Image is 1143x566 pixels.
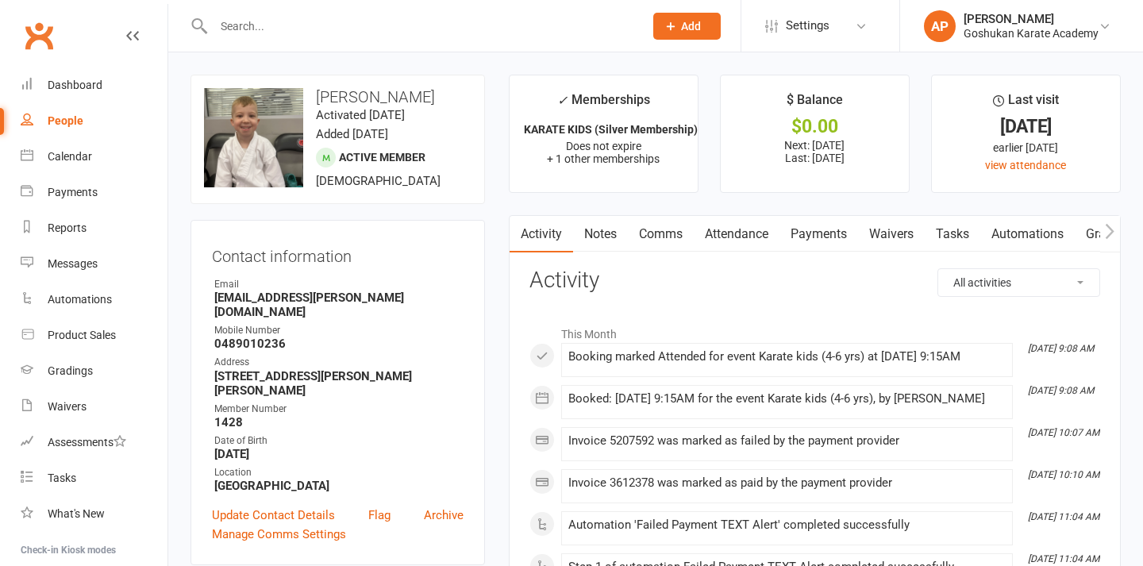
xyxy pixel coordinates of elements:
h3: Contact information [212,241,464,265]
i: [DATE] 11:04 AM [1028,511,1099,522]
strong: [EMAIL_ADDRESS][PERSON_NAME][DOMAIN_NAME] [214,291,464,319]
span: Add [681,20,701,33]
div: Waivers [48,400,87,413]
div: Messages [48,257,98,270]
div: earlier [DATE] [946,139,1106,156]
div: Reports [48,221,87,234]
strong: KARATE KIDS (Silver Membership) [524,123,698,136]
div: What's New [48,507,105,520]
a: view attendance [985,159,1066,171]
a: Payments [779,216,858,252]
div: [PERSON_NAME] [964,12,1099,26]
div: Email [214,277,464,292]
span: Settings [786,8,829,44]
a: Tasks [21,460,167,496]
strong: [DATE] [214,447,464,461]
a: Manage Comms Settings [212,525,346,544]
strong: 1428 [214,415,464,429]
a: Assessments [21,425,167,460]
span: + 1 other memberships [547,152,660,165]
strong: [GEOGRAPHIC_DATA] [214,479,464,493]
div: Gradings [48,364,93,377]
div: AP [924,10,956,42]
a: Messages [21,246,167,282]
div: Goshukan Karate Academy [964,26,1099,40]
span: Does not expire [566,140,641,152]
p: Next: [DATE] Last: [DATE] [735,139,895,164]
div: Automation 'Failed Payment TEXT Alert' completed successfully [568,518,1006,532]
a: Product Sales [21,318,167,353]
div: Booking marked Attended for event Karate kids (4-6 yrs) at [DATE] 9:15AM [568,350,1006,364]
div: People [48,114,83,127]
a: Automations [980,216,1075,252]
div: Location [214,465,464,480]
a: Reports [21,210,167,246]
a: Activity [510,216,573,252]
i: [DATE] 10:10 AM [1028,469,1099,480]
a: Calendar [21,139,167,175]
div: Memberships [557,90,650,119]
strong: [STREET_ADDRESS][PERSON_NAME][PERSON_NAME] [214,369,464,398]
div: $ Balance [787,90,843,118]
div: Mobile Number [214,323,464,338]
button: Add [653,13,721,40]
i: [DATE] 11:04 AM [1028,553,1099,564]
div: Date of Birth [214,433,464,449]
a: Waivers [21,389,167,425]
div: Invoice 5207592 was marked as failed by the payment provider [568,434,1006,448]
div: Automations [48,293,112,306]
h3: [PERSON_NAME] [204,88,471,106]
a: What's New [21,496,167,532]
div: Product Sales [48,329,116,341]
a: Tasks [925,216,980,252]
div: Dashboard [48,79,102,91]
a: Waivers [858,216,925,252]
div: Assessments [48,436,126,449]
a: Clubworx [19,16,59,56]
div: Payments [48,186,98,198]
a: Comms [628,216,694,252]
div: Invoice 3612378 was marked as paid by the payment provider [568,476,1006,490]
div: Calendar [48,150,92,163]
i: ✓ [557,93,568,108]
img: image1754298535.png [204,88,303,187]
span: [DEMOGRAPHIC_DATA] [316,174,441,188]
i: [DATE] 9:08 AM [1028,385,1094,396]
div: [DATE] [946,118,1106,135]
i: [DATE] 10:07 AM [1028,427,1099,438]
input: Search... [209,15,633,37]
time: Added [DATE] [316,127,388,141]
span: Active member [339,151,425,164]
a: Archive [424,506,464,525]
strong: 0489010236 [214,337,464,351]
li: This Month [529,318,1100,343]
i: [DATE] 9:08 AM [1028,343,1094,354]
a: Gradings [21,353,167,389]
a: Dashboard [21,67,167,103]
div: $0.00 [735,118,895,135]
time: Activated [DATE] [316,108,405,122]
a: Automations [21,282,167,318]
div: Booked: [DATE] 9:15AM for the event Karate kids (4-6 yrs), by [PERSON_NAME] [568,392,1006,406]
a: People [21,103,167,139]
h3: Activity [529,268,1100,293]
div: Member Number [214,402,464,417]
div: Tasks [48,472,76,484]
a: Payments [21,175,167,210]
a: Flag [368,506,391,525]
a: Update Contact Details [212,506,335,525]
div: Last visit [993,90,1059,118]
a: Notes [573,216,628,252]
a: Attendance [694,216,779,252]
div: Address [214,355,464,370]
